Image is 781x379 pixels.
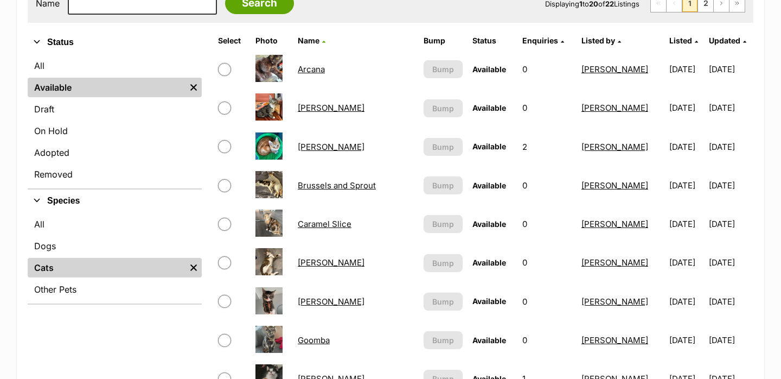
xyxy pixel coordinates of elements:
span: Listed [669,36,692,45]
td: 0 [518,283,576,320]
th: Status [468,32,517,49]
a: Listed [669,36,698,45]
span: Available [472,296,506,306]
a: Goomba [298,335,330,345]
a: Updated [709,36,746,45]
span: Bump [432,218,454,230]
div: Status [28,54,202,188]
a: Enquiries [522,36,564,45]
a: [PERSON_NAME] [581,64,648,74]
a: Caramel Slice [298,219,351,229]
span: Available [472,142,506,151]
span: Bump [432,257,454,269]
td: [DATE] [709,128,752,166]
button: Bump [424,293,463,311]
a: Remove filter [185,258,202,277]
span: Available [472,103,506,112]
td: 0 [518,244,576,281]
a: [PERSON_NAME] [581,296,648,307]
td: [DATE] [709,283,752,320]
span: Bump [432,334,454,346]
a: On Hold [28,121,202,141]
a: Dogs [28,236,202,256]
span: Available [472,219,506,229]
span: Name [298,36,319,45]
td: [DATE] [665,283,708,320]
td: 2 [518,128,576,166]
th: Select [214,32,250,49]
td: [DATE] [665,205,708,243]
a: Brussels and Sprout [298,180,376,191]
td: [DATE] [665,89,708,127]
a: [PERSON_NAME] [581,257,648,268]
a: Remove filter [185,78,202,97]
span: Bump [432,180,454,191]
a: [PERSON_NAME] [298,142,364,152]
span: Available [472,65,506,74]
td: [DATE] [709,50,752,88]
th: Bump [419,32,467,49]
span: Bump [432,103,454,114]
td: [DATE] [709,89,752,127]
span: Available [472,258,506,267]
td: [DATE] [665,321,708,359]
td: [DATE] [665,50,708,88]
button: Bump [424,60,463,78]
button: Bump [424,99,463,117]
a: Listed by [581,36,621,45]
button: Bump [424,138,463,156]
td: [DATE] [709,205,752,243]
a: Cats [28,258,185,277]
button: Bump [424,215,463,233]
td: [DATE] [709,244,752,281]
a: [PERSON_NAME] [581,219,648,229]
td: [DATE] [665,244,708,281]
td: [DATE] [665,167,708,204]
span: Available [472,336,506,345]
span: translation missing: en.admin.listings.index.attributes.enquiries [522,36,558,45]
div: Species [28,212,202,304]
td: 0 [518,89,576,127]
span: Listed by [581,36,615,45]
a: [PERSON_NAME] [581,142,648,152]
a: [PERSON_NAME] [581,103,648,113]
td: 0 [518,321,576,359]
button: Status [28,35,202,49]
td: [DATE] [709,167,752,204]
span: Bump [432,141,454,153]
a: Adopted [28,143,202,162]
td: 0 [518,167,576,204]
a: Name [298,36,325,45]
a: [PERSON_NAME] [298,257,364,268]
span: Available [472,181,506,190]
span: Bump [432,64,454,75]
th: Photo [251,32,292,49]
td: [DATE] [709,321,752,359]
button: Bump [424,331,463,349]
a: Arcana [298,64,325,74]
a: [PERSON_NAME] [298,296,364,307]
span: Bump [432,296,454,307]
button: Bump [424,254,463,272]
button: Species [28,194,202,208]
td: 0 [518,50,576,88]
a: Available [28,78,185,97]
a: [PERSON_NAME] [581,335,648,345]
button: Bump [424,176,463,194]
a: [PERSON_NAME] [581,180,648,191]
a: Removed [28,165,202,184]
a: All [28,214,202,234]
a: All [28,56,202,75]
td: [DATE] [665,128,708,166]
td: 0 [518,205,576,243]
a: [PERSON_NAME] [298,103,364,113]
span: Updated [709,36,740,45]
a: Draft [28,99,202,119]
a: Other Pets [28,280,202,299]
